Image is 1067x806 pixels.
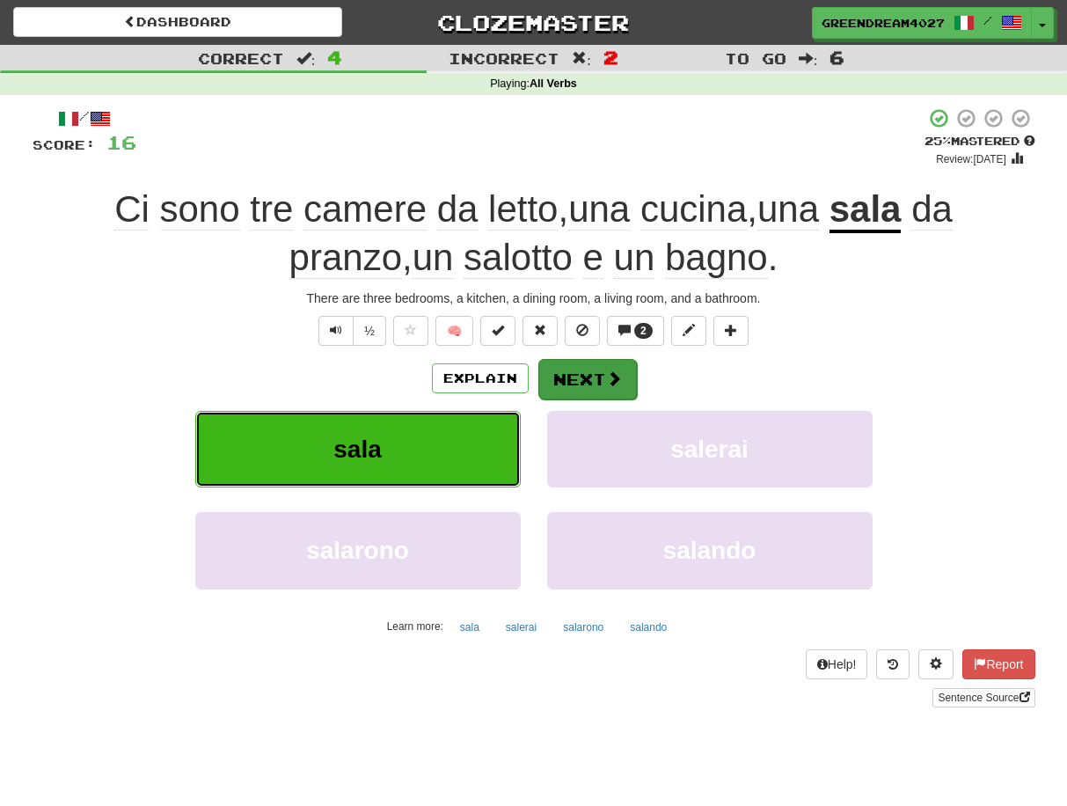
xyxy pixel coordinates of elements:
button: 2 [607,316,664,346]
span: 6 [829,47,844,68]
span: una [568,188,630,231]
span: 16 [106,131,136,153]
a: Sentence Source [932,688,1034,707]
button: salarono [553,614,613,641]
span: e [583,237,603,279]
span: / [983,14,992,26]
span: salando [663,537,756,564]
span: bagno [665,237,768,279]
div: Mastered [924,134,1035,150]
span: Ci [114,188,150,231]
div: Text-to-speech controls [315,316,386,346]
button: Help! [806,649,868,679]
button: Report [962,649,1034,679]
span: , . [289,188,953,279]
span: : [572,51,591,66]
button: Set this sentence to 100% Mastered (alt+m) [480,316,515,346]
button: salarono [195,512,521,589]
button: 🧠 [435,316,473,346]
div: There are three bedrooms, a kitchen, a dining room, a living room, and a bathroom. [33,289,1035,307]
button: Reset to 0% Mastered (alt+r) [523,316,558,346]
span: salarono [306,537,409,564]
span: pranzo [289,237,402,279]
span: : [296,51,316,66]
span: : [799,51,818,66]
span: , , [114,188,829,230]
button: sala [195,411,521,487]
small: Learn more: [387,620,443,633]
button: Next [538,359,637,399]
span: camere [303,188,427,231]
button: Play sentence audio (ctl+space) [318,316,354,346]
button: ½ [353,316,386,346]
a: Dashboard [13,7,342,37]
button: Ignore sentence (alt+i) [565,316,600,346]
span: 2 [640,325,647,337]
span: da [437,188,479,231]
button: Explain [432,363,529,393]
span: da [911,188,953,231]
div: / [33,107,136,129]
u: sala [829,188,902,233]
button: sala [450,614,489,641]
button: salerai [547,411,873,487]
span: Correct [198,49,284,67]
span: sala [333,436,382,463]
span: tre [250,188,293,231]
span: 4 [327,47,342,68]
span: un [413,237,454,279]
span: 25 % [924,134,951,148]
span: GreenDream4027 [822,15,945,31]
small: Review: [DATE] [936,153,1006,165]
span: Score: [33,137,96,152]
a: Clozemaster [369,7,698,38]
span: una [757,188,819,231]
button: Add to collection (alt+a) [713,316,749,346]
button: salerai [496,614,546,641]
span: cucina [640,188,747,231]
button: Edit sentence (alt+d) [671,316,706,346]
a: GreenDream4027 / [812,7,1032,39]
button: salando [620,614,676,641]
span: salotto [464,237,573,279]
span: 2 [603,47,618,68]
span: salerai [670,436,749,463]
span: letto [488,188,558,231]
button: Round history (alt+y) [876,649,910,679]
span: un [614,237,655,279]
strong: All Verbs [530,77,577,90]
span: To go [725,49,786,67]
button: salando [547,512,873,589]
span: Incorrect [449,49,559,67]
button: Favorite sentence (alt+f) [393,316,428,346]
span: sono [160,188,240,231]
